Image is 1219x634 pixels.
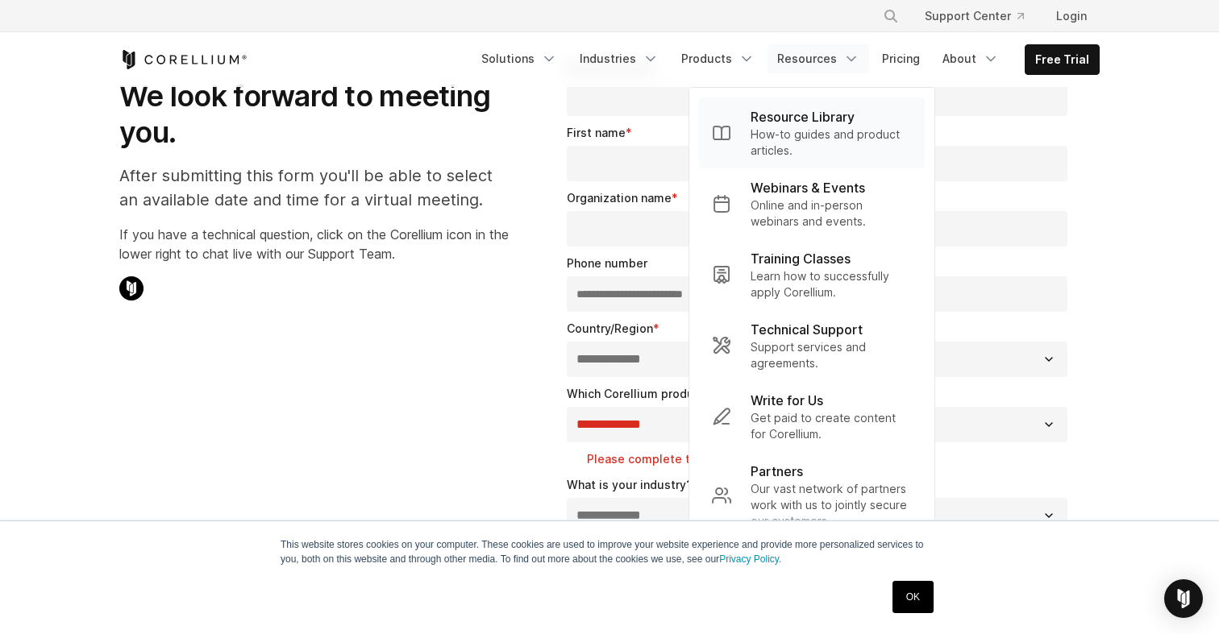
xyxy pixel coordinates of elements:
p: This website stores cookies on your computer. These cookies are used to improve your website expe... [281,537,938,566]
a: Corellium Home [119,50,248,69]
span: Phone number [567,256,647,270]
div: Open Intercom Messenger [1164,579,1203,618]
a: Write for Us Get paid to create content for Corellium. [699,381,925,452]
p: Learn how to successfully apply Corellium. [751,268,912,300]
a: Partners Our vast network of partners work with us to jointly secure our customers. [699,452,925,539]
div: Navigation Menu [863,2,1100,31]
img: Corellium Chat Icon [119,276,144,300]
a: Pricing [872,44,930,73]
h1: We look forward to meeting you. [119,78,509,151]
p: Technical Support [751,320,863,339]
span: Country/Region [567,321,653,335]
a: Technical Support Support services and agreements. [699,310,925,381]
a: Privacy Policy. [719,553,781,565]
a: OK [892,581,934,613]
a: Solutions [472,44,567,73]
p: How-to guides and product articles. [751,126,912,159]
p: Training Classes [751,249,851,268]
p: Our vast network of partners work with us to jointly secure our customers. [751,481,912,529]
a: Products [672,44,764,73]
a: Free Trial [1026,45,1099,74]
p: After submitting this form you'll be able to select an available date and time for a virtual meet... [119,164,509,212]
a: Support Center [912,2,1037,31]
a: Resources [768,44,869,73]
a: Industries [570,44,668,73]
span: What is your industry? [567,478,693,491]
span: Which Corellium product are you interested in? [567,387,832,400]
p: Resource Library [751,107,855,126]
p: Write for Us [751,391,823,410]
a: Resource Library How-to guides and product articles. [699,97,925,168]
a: Login [1043,2,1100,31]
a: Training Classes Learn how to successfully apply Corellium. [699,239,925,310]
span: Organization name [567,191,672,205]
a: About [933,44,1009,73]
div: Navigation Menu [472,44,1100,75]
span: First name [567,126,626,139]
p: Online and in-person webinars and events. [751,197,912,230]
p: Support services and agreements. [751,339,912,371]
button: Search [876,2,905,31]
p: If you have a technical question, click on the Corellium icon in the lower right to chat live wit... [119,225,509,263]
a: Webinars & Events Online and in-person webinars and events. [699,168,925,239]
p: Partners [751,462,803,481]
p: Webinars & Events [751,178,865,197]
label: Please complete this required field. [587,451,1074,467]
p: Get paid to create content for Corellium. [751,410,912,442]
